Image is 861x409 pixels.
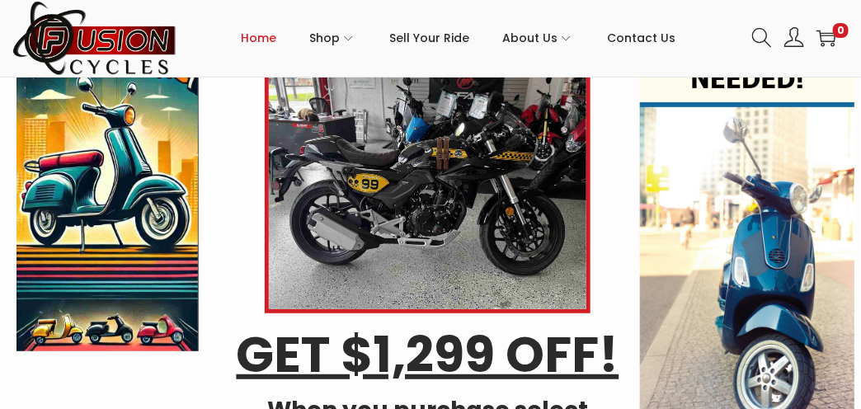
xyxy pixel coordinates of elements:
a: Contact Us [608,1,676,75]
span: Sell Your Ride [390,17,470,59]
a: Shop [310,1,357,75]
a: Home [242,1,277,75]
nav: Primary navigation [177,1,740,75]
a: Sell Your Ride [390,1,470,75]
u: GET $1,299 OFF! [237,320,619,389]
span: Contact Us [608,17,676,59]
span: About Us [503,17,558,59]
a: 0 [816,28,836,48]
span: Home [242,17,277,59]
span: Shop [310,17,341,59]
a: About Us [503,1,575,75]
